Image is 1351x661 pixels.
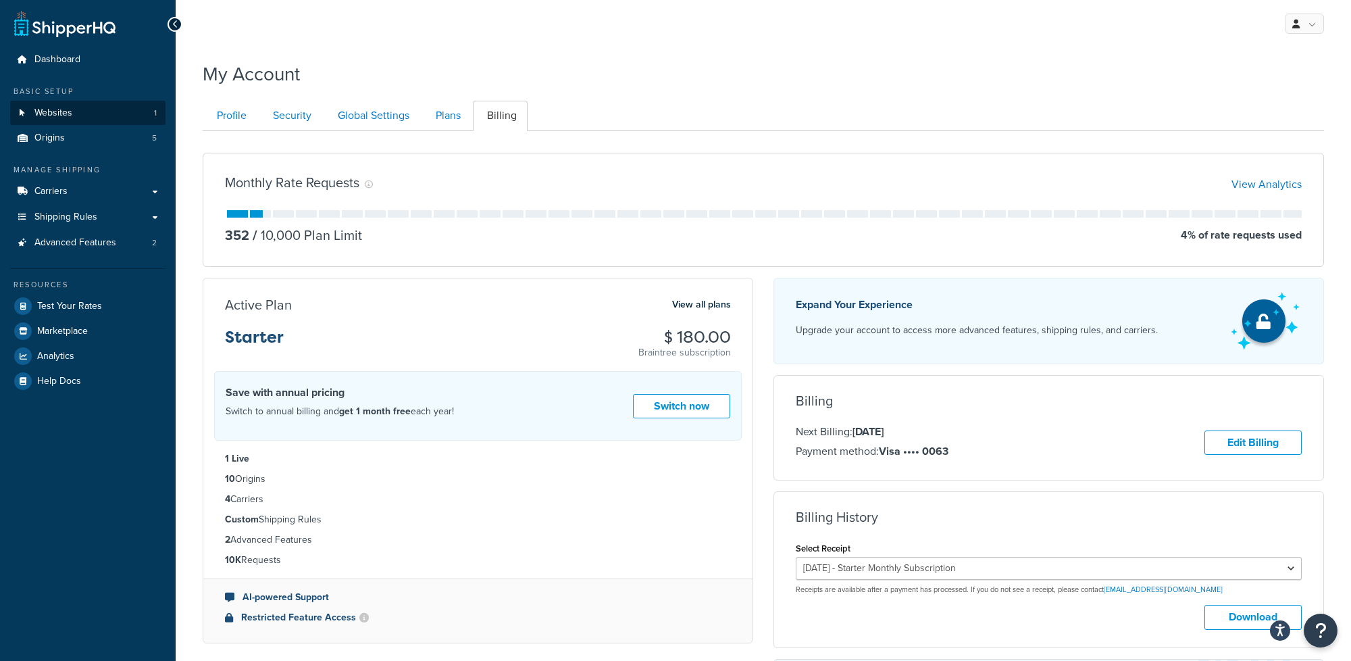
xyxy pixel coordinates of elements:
[10,101,165,126] a: Websites 1
[796,543,850,554] label: Select Receipt
[34,132,65,144] span: Origins
[10,86,165,97] div: Basic Setup
[796,393,833,408] h3: Billing
[324,101,420,131] a: Global Settings
[10,230,165,255] li: Advanced Features
[10,126,165,151] li: Origins
[37,376,81,387] span: Help Docs
[422,101,471,131] a: Plans
[225,472,235,486] strong: 10
[10,164,165,176] div: Manage Shipping
[34,54,80,66] span: Dashboard
[1204,605,1302,630] button: Download
[226,385,454,401] h4: Save with annual pricing
[225,472,731,487] li: Origins
[773,278,1324,364] a: Expand Your Experience Upgrade your account to access more advanced features, shipping rules, and...
[796,423,948,441] p: Next Billing:
[638,328,731,346] h3: $ 180.00
[225,492,731,507] li: Carriers
[225,328,284,357] h3: Starter
[879,443,948,459] strong: Visa •••• 0063
[34,107,72,119] span: Websites
[37,301,102,312] span: Test Your Rates
[796,295,1158,314] p: Expand Your Experience
[10,205,165,230] a: Shipping Rules
[1304,614,1337,647] button: Open Resource Center
[203,61,300,87] h1: My Account
[10,47,165,72] a: Dashboard
[14,10,116,37] a: ShipperHQ Home
[34,237,116,249] span: Advanced Features
[10,279,165,291] div: Resources
[10,101,165,126] li: Websites
[34,186,68,197] span: Carriers
[37,351,74,362] span: Analytics
[633,394,730,419] a: Switch now
[852,424,884,439] strong: [DATE]
[672,296,731,314] a: View all plans
[10,344,165,368] a: Analytics
[225,590,731,605] li: AI-powered Support
[638,346,731,360] p: Braintree subscription
[1231,176,1302,192] a: View Analytics
[259,101,322,131] a: Security
[339,404,411,418] strong: get 1 month free
[796,510,878,524] h3: Billing History
[225,226,249,245] p: 352
[225,175,359,190] h3: Monthly Rate Requests
[226,403,454,420] p: Switch to annual billing and each year!
[1204,431,1302,456] a: Edit Billing
[1104,584,1223,595] a: [EMAIL_ADDRESS][DOMAIN_NAME]
[154,107,157,119] span: 1
[10,126,165,151] a: Origins 5
[225,492,230,506] strong: 4
[225,512,731,527] li: Shipping Rules
[225,610,731,625] li: Restricted Feature Access
[796,321,1158,340] p: Upgrade your account to access more advanced features, shipping rules, and carriers.
[225,297,292,312] h3: Active Plan
[152,132,157,144] span: 5
[1181,226,1302,245] p: 4 % of rate requests used
[225,512,259,527] strong: Custom
[225,533,731,547] li: Advanced Features
[473,101,528,131] a: Billing
[152,237,157,249] span: 2
[34,212,97,223] span: Shipping Rules
[10,230,165,255] a: Advanced Features 2
[225,533,230,547] strong: 2
[796,585,1302,595] p: Receipts are available after a payment has processed. If you do not see a receipt, please contact
[10,179,165,204] a: Carriers
[249,226,362,245] p: 10,000 Plan Limit
[225,553,241,567] strong: 10K
[225,451,249,466] strong: 1 Live
[10,369,165,393] a: Help Docs
[10,319,165,343] a: Marketplace
[10,294,165,318] a: Test Your Rates
[225,553,731,568] li: Requests
[253,225,257,245] span: /
[796,443,948,460] p: Payment method:
[203,101,257,131] a: Profile
[37,326,88,337] span: Marketplace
